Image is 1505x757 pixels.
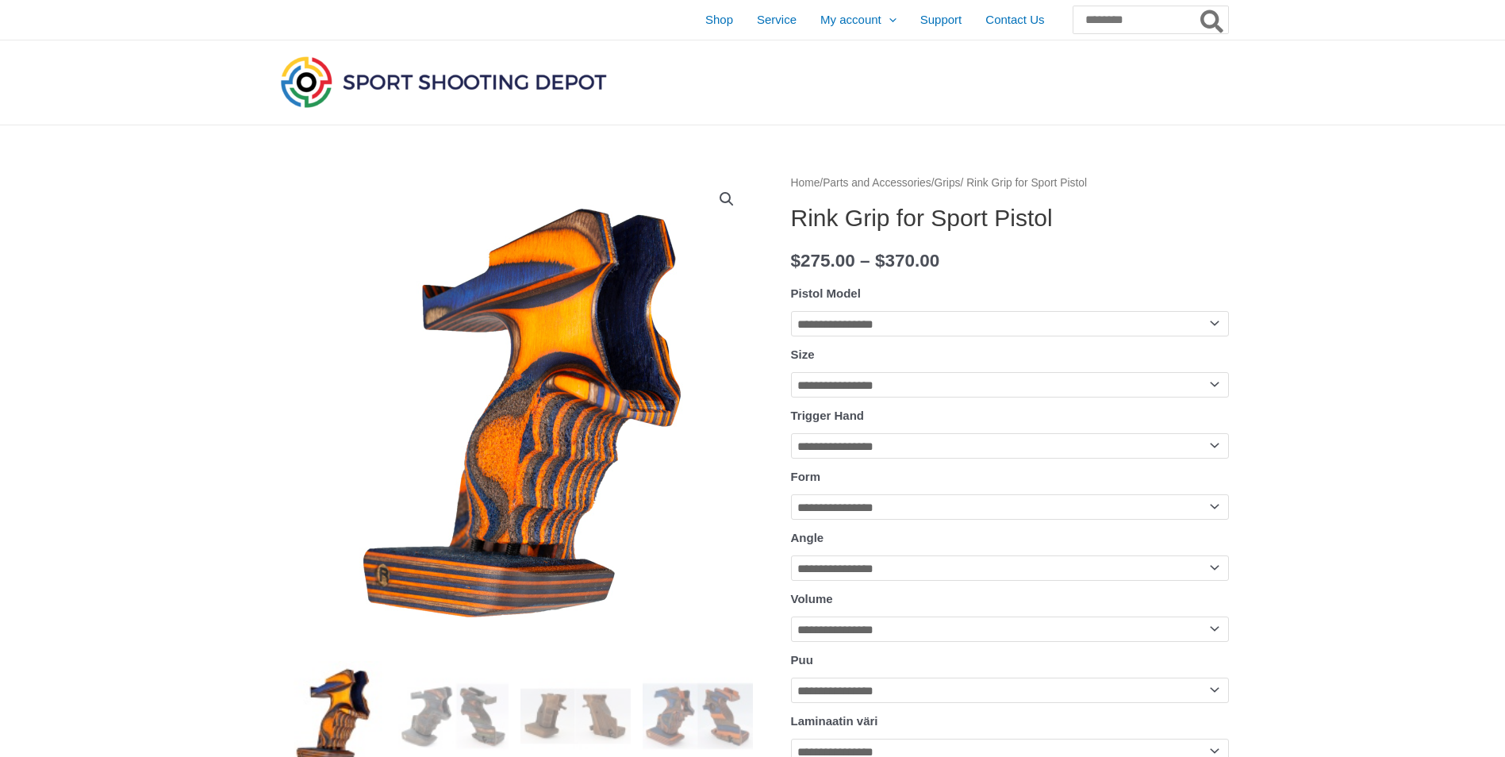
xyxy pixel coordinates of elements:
label: Volume [791,592,833,605]
label: Trigger Hand [791,409,865,422]
span: – [860,251,870,271]
a: Home [791,177,820,189]
label: Size [791,348,815,361]
label: Puu [791,653,813,667]
bdi: 370.00 [875,251,939,271]
nav: Breadcrumb [791,173,1229,194]
label: Angle [791,531,824,544]
img: Rink Grip for Sport Pistol [277,173,753,649]
label: Form [791,470,821,483]
span: $ [875,251,885,271]
label: Pistol Model [791,286,861,300]
img: Sport Shooting Depot [277,52,610,111]
bdi: 275.00 [791,251,855,271]
h1: Rink Grip for Sport Pistol [791,204,1229,232]
span: $ [791,251,801,271]
button: Search [1197,6,1228,33]
a: View full-screen image gallery [712,185,741,213]
label: Laminaatin väri [791,714,878,728]
a: Parts and Accessories [823,177,931,189]
a: Grips [935,177,961,189]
